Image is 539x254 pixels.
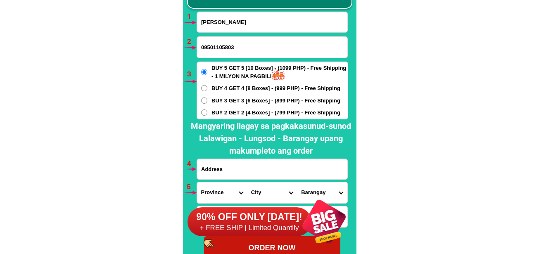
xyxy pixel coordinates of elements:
input: BUY 2 GET 2 [4 Boxes] - (799 PHP) - Free Shipping [201,109,207,116]
h6: 4 [187,159,197,169]
span: BUY 4 GET 4 [8 Boxes] - (999 PHP) - Free Shipping [211,84,340,93]
select: Select district [247,182,297,203]
select: Select commune [297,182,347,203]
span: BUY 2 GET 2 [4 Boxes] - (799 PHP) - Free Shipping [211,109,340,117]
h2: Mangyaring ilagay sa pagkakasunud-sunod Lalawigan - Lungsod - Barangay upang makumpleto ang order [186,120,356,157]
h6: + FREE SHIP | Limited Quantily [188,223,311,233]
select: Select province [197,182,247,203]
h6: 5 [187,182,196,192]
input: Input full_name [197,12,347,32]
h6: 90% OFF ONLY [DATE]! [188,211,311,223]
input: BUY 5 GET 5 [10 Boxes] - (1099 PHP) - Free Shipping - 1 MILYON NA PAGBILI [201,69,207,75]
span: BUY 5 GET 5 [10 Boxes] - (1099 PHP) - Free Shipping - 1 MILYON NA PAGBILI [211,64,348,80]
input: BUY 4 GET 4 [8 Boxes] - (999 PHP) - Free Shipping [201,85,207,91]
h6: 1 [187,12,197,22]
input: Input address [197,159,347,179]
h6: 3 [187,69,197,80]
h6: 2 [187,36,197,47]
input: Input phone_number [197,37,347,58]
span: BUY 3 GET 3 [6 Boxes] - (899 PHP) - Free Shipping [211,97,340,105]
input: BUY 3 GET 3 [6 Boxes] - (899 PHP) - Free Shipping [201,97,207,104]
